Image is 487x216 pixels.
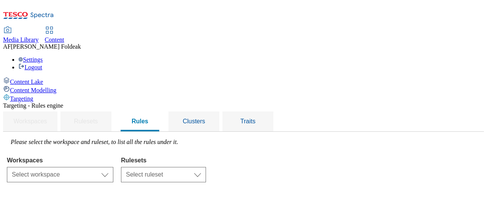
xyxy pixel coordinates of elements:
span: AF [3,43,11,50]
a: Logout [18,64,42,70]
a: Targeting [3,94,484,102]
span: Content [45,36,64,43]
span: Content Lake [10,79,43,85]
span: [PERSON_NAME] Foldeak [11,43,81,50]
span: Clusters [183,118,205,124]
label: Workspaces [7,157,113,164]
a: Content Lake [3,77,484,85]
span: Media Library [3,36,39,43]
label: Please select the workspace and ruleset, to list all the rules under it. [11,139,178,145]
div: Targeting - Rules engine [3,102,484,109]
label: Rulesets [121,157,206,164]
a: Media Library [3,27,39,43]
span: Traits [240,118,255,124]
span: Targeting [10,95,33,102]
span: Content Modelling [10,87,56,93]
a: Settings [18,56,43,63]
span: Rules [132,118,149,124]
a: Content [45,27,64,43]
a: Content Modelling [3,85,484,94]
